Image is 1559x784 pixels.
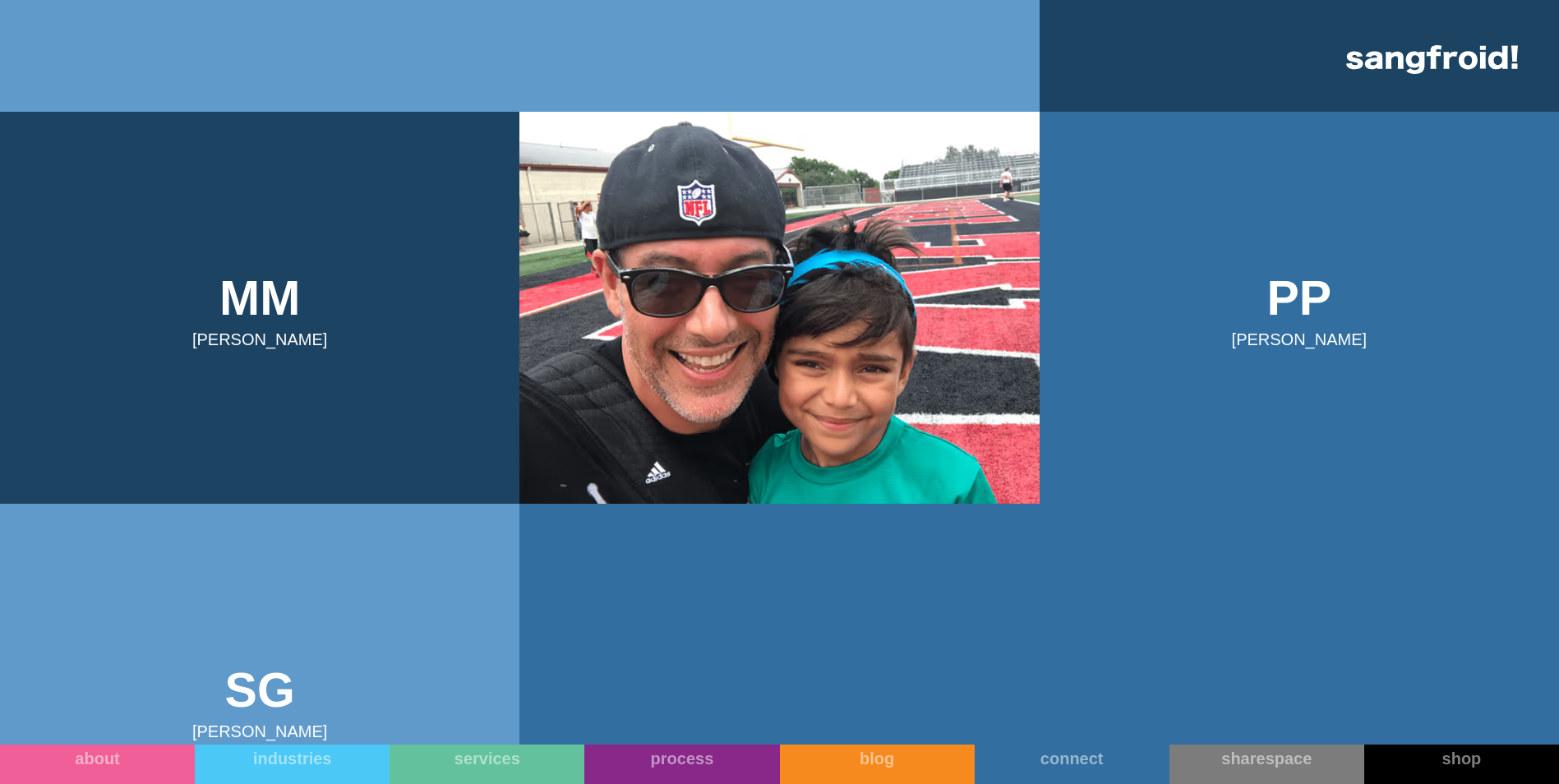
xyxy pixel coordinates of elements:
[780,745,975,784] a: blog
[975,745,1169,784] a: connect
[584,745,779,784] a: process
[1169,749,1364,768] div: sharespace
[195,749,390,768] div: industries
[390,749,584,768] div: services
[1266,267,1331,330] div: PP
[219,267,300,330] div: MM
[975,749,1169,768] div: connect
[192,722,327,740] div: [PERSON_NAME]
[780,749,975,768] div: blog
[639,311,687,320] a: privacy policy
[1169,745,1364,784] a: sharespace
[195,745,390,784] a: industries
[1364,745,1559,784] a: shop
[192,330,327,348] div: [PERSON_NAME]
[1364,749,1559,768] div: shop
[1346,45,1518,74] img: logo
[390,745,584,784] a: services
[584,749,779,768] div: process
[519,112,1039,504] a: PB[PERSON_NAME]
[225,659,295,722] div: SG
[1040,112,1559,504] a: PP[PERSON_NAME]
[1232,330,1367,348] div: [PERSON_NAME]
